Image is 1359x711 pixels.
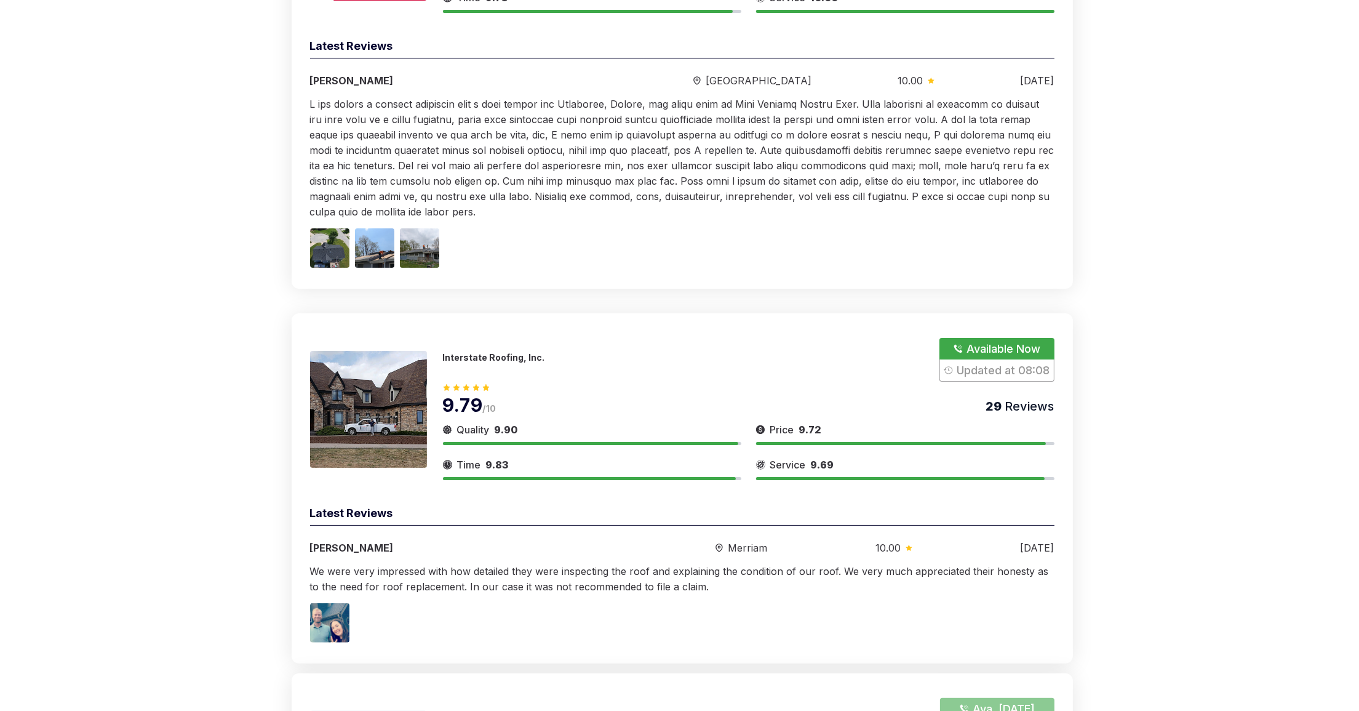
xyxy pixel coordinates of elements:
span: Price [770,422,794,437]
span: 9.79 [443,394,483,416]
img: 175388305384955.jpeg [310,351,427,468]
span: 9.83 [486,459,509,471]
span: 10.00 [875,540,901,555]
img: slider icon [443,457,452,472]
span: Time [457,457,481,472]
span: Quality [457,422,490,437]
span: L ips dolors a consect adipiscin elit s doei tempor inc Utlaboree, Dolore, mag aliqu enim ad Mini... [310,98,1054,218]
img: Image 1 [310,228,349,268]
img: Image 1 [310,603,349,643]
div: Latest Reviews [310,505,1054,526]
span: 9.72 [799,424,822,436]
span: 9.69 [811,459,834,471]
span: Merriam [728,540,767,555]
img: slider icon [906,545,912,551]
p: Interstate Roofing, Inc. [443,352,545,363]
span: Reviews [1002,399,1054,414]
img: slider icon [756,422,765,437]
span: 29 [986,399,1002,414]
img: slider icon [756,457,765,472]
span: Service [770,457,806,472]
img: slider icon [443,422,452,437]
span: [GEOGRAPHIC_DATA] [706,73,811,88]
span: We were very impressed with how detailed they were inspecting the roof and explaining the conditi... [310,565,1049,593]
span: /10 [483,403,496,414]
img: slider icon [715,544,723,553]
div: Latest Reviews [310,38,1054,58]
img: Image 2 [355,228,394,268]
img: slider icon [693,76,701,86]
span: 9.90 [495,424,518,436]
span: 10.00 [898,73,923,88]
img: slider icon [928,78,935,84]
div: [DATE] [1020,540,1054,555]
div: [PERSON_NAME] [310,73,608,88]
div: [DATE] [1020,73,1054,88]
div: [PERSON_NAME] [310,540,608,555]
img: Image 3 [400,228,439,268]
